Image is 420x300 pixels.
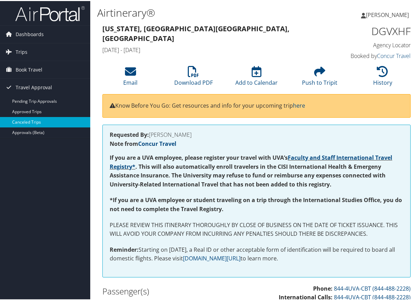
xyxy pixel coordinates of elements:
[235,69,278,85] a: Add to Calendar
[366,10,409,18] span: [PERSON_NAME]
[16,78,52,95] span: Travel Approval
[123,69,137,85] a: Email
[174,69,213,85] a: Download PDF
[16,60,42,77] span: Book Travel
[110,139,176,147] strong: Note from
[138,139,176,147] a: Concur Travel
[377,51,411,59] a: Concur Travel
[102,23,289,42] strong: [US_STATE], [GEOGRAPHIC_DATA] [GEOGRAPHIC_DATA], [GEOGRAPHIC_DATA]
[110,153,392,169] a: Faculty and Staff International Travel Registry*
[110,220,403,237] p: PLEASE REVIEW THIS ITINERARY THOROUGHLY BY CLOSE OF BUSINESS ON THE DATE OF TICKET ISSUANCE. THIS...
[302,69,337,85] a: Push to Tripit
[373,69,392,85] a: History
[97,5,310,19] h1: Airtinerary®
[342,40,411,48] h4: Agency Locator
[334,292,411,300] a: 844-4UVA-CBT (844-488-2228)
[334,284,411,291] a: 844-4UVA-CBT (844-488-2228)
[102,284,251,296] h2: Passenger(s)
[15,5,85,21] img: airportal-logo.png
[110,131,403,136] h4: [PERSON_NAME]
[110,244,403,262] p: Starting on [DATE], a Real ID or other acceptable form of identification will be required to boar...
[293,101,305,108] a: here
[279,292,333,300] strong: International Calls:
[342,51,411,59] h4: Booked by
[102,45,331,53] h4: [DATE] - [DATE]
[342,23,411,37] h1: DGVXHF
[110,100,403,109] p: Know Before You Go: Get resources and info for your upcoming trip
[110,153,392,187] strong: If you are a UVA employee, please register your travel with UVA’s . This will also automatically ...
[183,253,241,261] a: [DOMAIN_NAME][URL]
[313,284,333,291] strong: Phone:
[110,195,402,212] strong: *If you are a UVA employee or student traveling on a trip through the International Studies Offic...
[110,245,138,252] strong: Reminder:
[110,130,149,137] strong: Requested By:
[16,42,27,60] span: Trips
[361,3,416,24] a: [PERSON_NAME]
[16,25,44,42] span: Dashboards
